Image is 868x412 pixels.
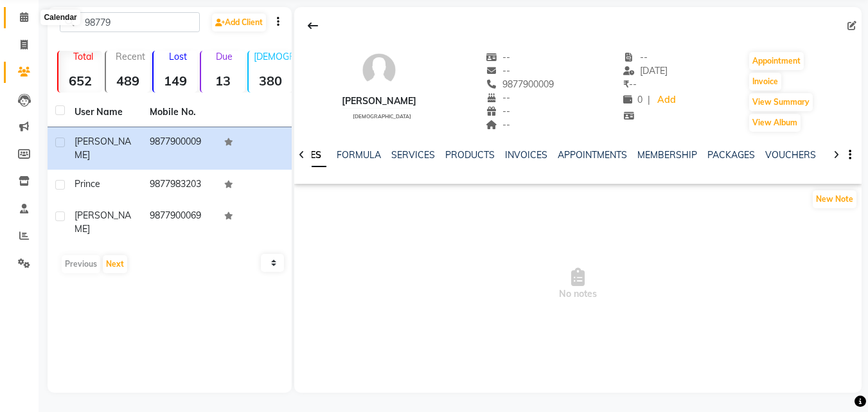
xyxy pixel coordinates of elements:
p: Due [204,51,245,62]
p: [DEMOGRAPHIC_DATA] [254,51,292,62]
a: PACKAGES [707,149,755,161]
img: avatar [360,51,398,89]
button: Next [103,255,127,273]
strong: 380 [249,73,292,89]
a: FORMULA [337,149,381,161]
button: Appointment [749,52,804,70]
a: SERVICES [391,149,435,161]
td: 9877900009 [142,127,217,170]
th: Mobile No. [142,98,217,127]
span: -- [486,51,510,63]
div: Back to Client [299,13,326,38]
a: Add Client [212,13,266,31]
p: Total [64,51,102,62]
span: [DATE] [623,65,668,76]
button: View Album [749,114,801,132]
span: [DEMOGRAPHIC_DATA] [353,113,411,120]
span: 0 [623,94,642,105]
span: ₹ [623,78,629,90]
span: -- [486,119,510,130]
strong: 652 [58,73,102,89]
span: No notes [294,220,862,348]
button: View Summary [749,93,813,111]
td: 9877900069 [142,201,217,244]
span: -- [623,51,648,63]
button: New Note [813,190,856,208]
input: Search by Name/Mobile/Email/Code [60,12,200,32]
button: Invoice [749,73,781,91]
span: prince [75,178,100,190]
div: [PERSON_NAME] [342,94,416,108]
strong: 489 [106,73,150,89]
span: -- [486,65,510,76]
th: User Name [67,98,142,127]
a: INVOICES [505,149,547,161]
span: -- [486,105,510,117]
a: Add [655,91,678,109]
td: 9877983203 [142,170,217,201]
span: [PERSON_NAME] [75,210,131,235]
span: [PERSON_NAME] [75,136,131,161]
a: VOUCHERS [765,149,816,161]
p: Lost [159,51,197,62]
strong: 13 [201,73,245,89]
span: 9877900009 [486,78,554,90]
span: | [648,93,650,107]
a: MEMBERSHIP [637,149,697,161]
strong: 149 [154,73,197,89]
span: -- [623,78,637,90]
span: -- [486,92,510,103]
div: Calendar [40,10,80,25]
p: Recent [111,51,150,62]
a: APPOINTMENTS [558,149,627,161]
a: PRODUCTS [445,149,495,161]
